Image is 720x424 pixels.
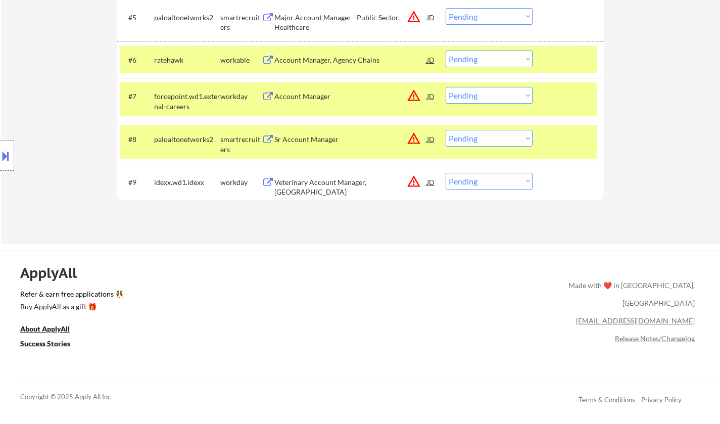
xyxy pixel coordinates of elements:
div: Sr Account Manager [274,134,427,145]
div: Major Account Manager - Public Sector, Healthcare [274,13,427,32]
a: [EMAIL_ADDRESS][DOMAIN_NAME] [576,316,695,325]
div: JD [426,87,436,105]
a: About ApplyAll [20,323,84,336]
div: JD [426,173,436,191]
div: ratehawk [154,55,220,65]
div: JD [426,51,436,69]
div: Copyright © 2025 Apply All Inc [20,392,136,402]
a: Terms & Conditions [579,396,635,404]
button: warning_amber [407,10,421,24]
div: idexx.wd1.idexx [154,177,220,187]
a: Buy ApplyAll as a gift 🎁 [20,301,121,314]
u: About ApplyAll [20,324,70,333]
div: Buy ApplyAll as a gift 🎁 [20,303,121,310]
button: warning_amber [407,174,421,189]
div: paloaltonetworks2 [154,134,220,145]
div: paloaltonetworks2 [154,13,220,23]
button: warning_amber [407,131,421,146]
u: Success Stories [20,339,70,348]
div: smartrecruiters [220,134,262,154]
div: #5 [128,13,146,23]
a: Privacy Policy [641,396,682,404]
div: JD [426,8,436,26]
div: forcepoint.wd1.external-careers [154,91,220,111]
div: smartrecruiters [220,13,262,32]
div: Made with ❤️ in [GEOGRAPHIC_DATA], [GEOGRAPHIC_DATA] [564,276,695,312]
a: Release Notes/Changelog [615,334,695,343]
div: JD [426,130,436,148]
div: Account Manager, Agency Chains [274,55,427,65]
button: warning_amber [407,88,421,103]
a: Success Stories [20,338,84,351]
div: Account Manager [274,91,427,102]
div: ApplyAll [20,264,88,281]
div: Veterinary Account Manager, [GEOGRAPHIC_DATA] [274,177,427,197]
div: #6 [128,55,146,65]
div: workable [220,55,262,65]
a: Refer & earn free applications 👯‍♀️ [20,291,357,301]
div: workday [220,91,262,102]
div: workday [220,177,262,187]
